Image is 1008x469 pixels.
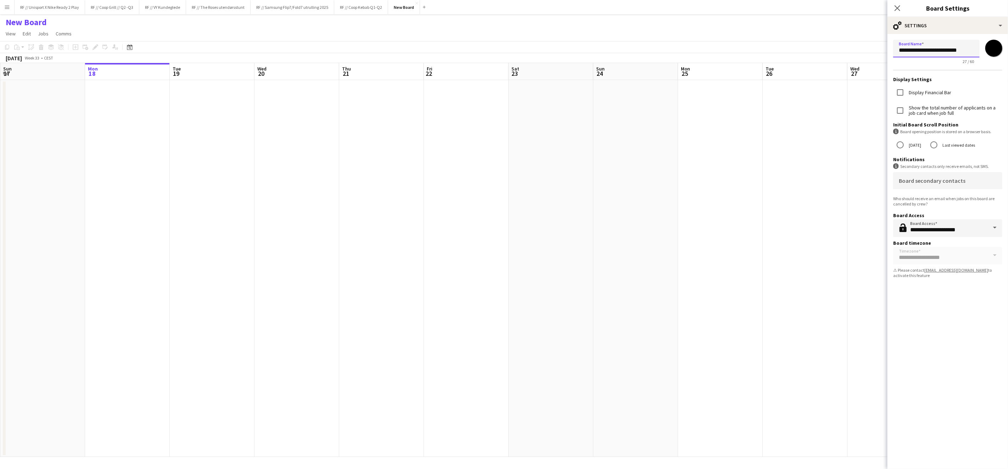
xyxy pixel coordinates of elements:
div: Settings [887,17,1008,34]
span: Wed [850,66,859,72]
button: RF // Coop Kebab Q1-Q2 [334,0,388,14]
label: Last viewed dates [941,140,975,151]
span: Wed [257,66,267,72]
span: 18 [87,69,98,78]
span: 23 [510,69,519,78]
label: Show the total number of applicants on a job card when job full [907,105,1002,116]
h1: New Board [6,17,47,28]
a: [EMAIL_ADDRESS][DOMAIN_NAME] [924,267,988,273]
span: 25 [680,69,690,78]
span: 19 [172,69,181,78]
span: Tue [173,66,181,72]
h3: Board timezone [893,240,1002,246]
span: Jobs [38,30,49,37]
span: Thu [342,66,351,72]
button: RF // Coop Grill // Q2 -Q3 [85,0,139,14]
span: 27 [849,69,859,78]
span: 17 [2,69,12,78]
a: Comms [53,29,74,38]
span: Mon [88,66,98,72]
span: Week 33 [23,55,41,61]
div: Secondary contacts only receive emails, not SMS. [893,163,1002,169]
button: RF // Unisport X Nike Ready 2 Play [15,0,85,14]
span: Mon [681,66,690,72]
span: Tue [766,66,774,72]
span: Sun [596,66,605,72]
div: [DATE] [6,55,22,62]
span: Sun [3,66,12,72]
button: New Board [388,0,420,14]
span: Fri [427,66,432,72]
a: Edit [20,29,34,38]
span: Sat [511,66,519,72]
span: 26 [765,69,774,78]
div: Board opening position is stored on a browser basis. [893,129,1002,135]
div: CEST [44,55,53,61]
span: View [6,30,16,37]
a: View [3,29,18,38]
div: ⚠ Please contact to activate this feature [893,267,1002,278]
label: Display Financial Bar [907,90,951,95]
span: 27 / 60 [957,59,980,64]
div: Who should receive an email when jobs on this board are cancelled by crew? [893,196,1002,207]
h3: Initial Board Scroll Position [893,122,1002,128]
h3: Notifications [893,156,1002,163]
button: RF // Samsung Flip7/Fold7 utrulling 2025 [251,0,334,14]
a: Jobs [35,29,51,38]
button: RF // The Roses utendørsstunt [186,0,251,14]
span: Edit [23,30,31,37]
h3: Board Settings [887,4,1008,13]
button: RF // VY Kundeglede [139,0,186,14]
label: [DATE] [907,140,921,151]
span: Comms [56,30,72,37]
span: 21 [341,69,351,78]
mat-label: Board secondary contacts [899,177,965,184]
h3: Board Access [893,212,1002,219]
span: 22 [426,69,432,78]
h3: Display Settings [893,76,1002,83]
span: 24 [595,69,605,78]
span: 20 [256,69,267,78]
